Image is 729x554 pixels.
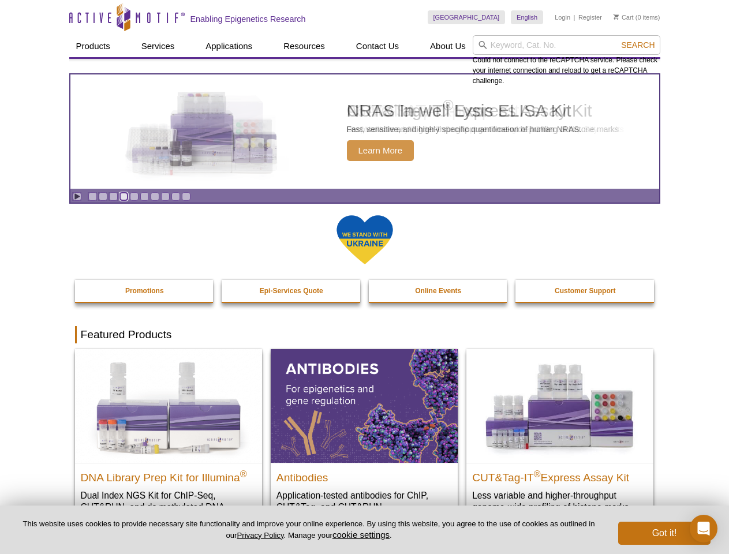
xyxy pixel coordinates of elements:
[423,35,473,57] a: About Us
[473,35,660,86] div: Could not connect to the reCAPTCHA service. Please check your internet connection and reload to g...
[472,466,648,484] h2: CUT&Tag-IT Express Assay Kit
[81,489,256,525] p: Dual Index NGS Kit for ChIP-Seq, CUT&RUN, and ds methylated DNA assays.
[574,10,575,24] li: |
[69,35,117,57] a: Products
[260,287,323,295] strong: Epi-Services Quote
[332,530,390,540] button: cookie settings
[99,192,107,201] a: Go to slide 2
[75,280,215,302] a: Promotions
[349,35,406,57] a: Contact Us
[130,192,139,201] a: Go to slide 5
[182,192,190,201] a: Go to slide 10
[140,192,149,201] a: Go to slide 6
[618,522,711,545] button: Got it!
[428,10,506,24] a: [GEOGRAPHIC_DATA]
[134,35,182,57] a: Services
[161,192,170,201] a: Go to slide 8
[240,469,247,478] sup: ®
[271,349,458,524] a: All Antibodies Antibodies Application-tested antibodies for ChIP, CUT&Tag, and CUT&RUN.
[369,280,509,302] a: Online Events
[18,519,599,541] p: This website uses cookies to provide necessary site functionality and improve your online experie...
[555,13,570,21] a: Login
[618,40,658,50] button: Search
[578,13,602,21] a: Register
[614,14,619,20] img: Your Cart
[75,326,655,343] h2: Featured Products
[222,280,361,302] a: Epi-Services Quote
[415,287,461,295] strong: Online Events
[690,515,717,542] div: Open Intercom Messenger
[88,192,97,201] a: Go to slide 1
[276,466,452,484] h2: Antibodies
[237,531,283,540] a: Privacy Policy
[473,35,660,55] input: Keyword, Cat. No.
[171,192,180,201] a: Go to slide 9
[515,280,655,302] a: Customer Support
[614,13,634,21] a: Cart
[73,192,81,201] a: Toggle autoplay
[125,287,164,295] strong: Promotions
[190,14,306,24] h2: Enabling Epigenetics Research
[75,349,262,536] a: DNA Library Prep Kit for Illumina DNA Library Prep Kit for Illumina® Dual Index NGS Kit for ChIP-...
[276,35,332,57] a: Resources
[276,489,452,513] p: Application-tested antibodies for ChIP, CUT&Tag, and CUT&RUN.
[81,466,256,484] h2: DNA Library Prep Kit for Illumina
[555,287,615,295] strong: Customer Support
[472,489,648,513] p: Less variable and higher-throughput genome-wide profiling of histone marks​.
[271,349,458,462] img: All Antibodies
[199,35,259,57] a: Applications
[466,349,653,462] img: CUT&Tag-IT® Express Assay Kit
[151,192,159,201] a: Go to slide 7
[119,192,128,201] a: Go to slide 4
[621,40,655,50] span: Search
[109,192,118,201] a: Go to slide 3
[511,10,543,24] a: English
[466,349,653,524] a: CUT&Tag-IT® Express Assay Kit CUT&Tag-IT®Express Assay Kit Less variable and higher-throughput ge...
[336,214,394,265] img: We Stand With Ukraine
[534,469,541,478] sup: ®
[75,349,262,462] img: DNA Library Prep Kit for Illumina
[614,10,660,24] li: (0 items)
